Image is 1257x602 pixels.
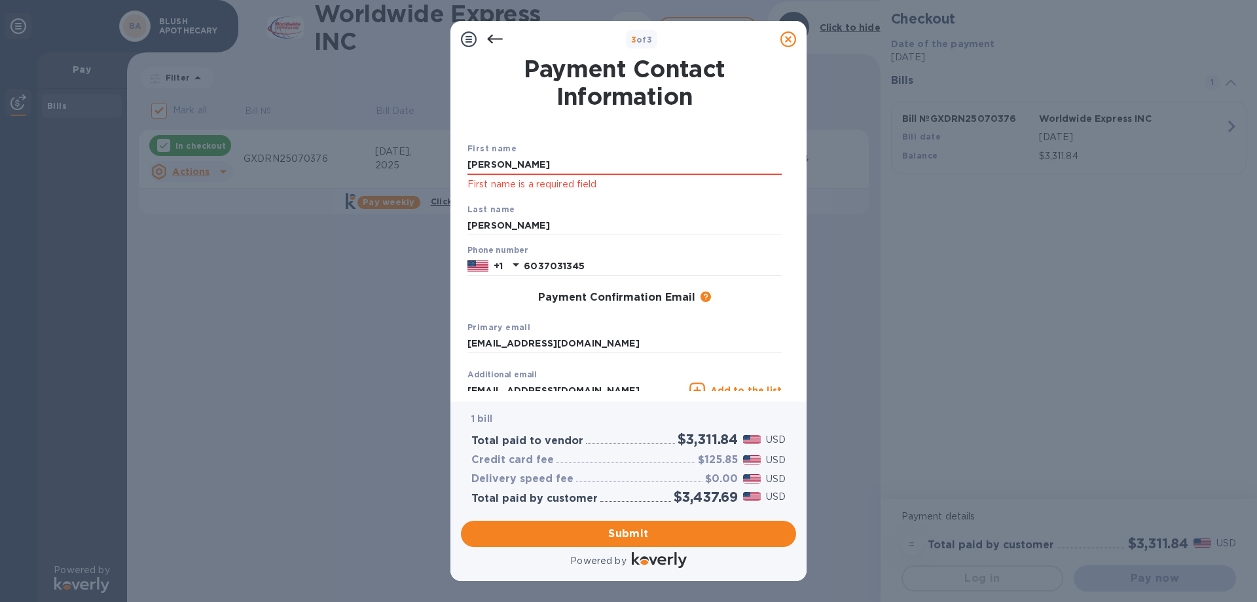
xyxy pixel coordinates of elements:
img: USD [743,455,761,464]
img: USD [743,435,761,444]
p: USD [766,453,786,467]
input: Enter your first name [467,155,782,175]
p: Powered by [570,554,626,568]
img: USD [743,492,761,501]
h3: $125.85 [698,454,738,466]
p: USD [766,433,786,447]
b: Primary email [467,322,530,332]
h1: Payment Contact Information [467,55,782,110]
input: Enter your primary name [467,334,782,354]
h3: Total paid by customer [471,493,598,505]
h3: Credit card fee [471,454,554,466]
h3: Total paid to vendor [471,435,583,447]
label: Phone number [467,247,528,255]
b: First name [467,143,517,153]
label: Additional email [467,371,537,379]
p: USD [766,490,786,504]
p: First name is a required field [467,177,782,192]
button: Submit [461,521,796,547]
b: 1 bill [471,413,492,424]
img: Logo [632,552,687,568]
span: Submit [471,526,786,542]
input: Enter your phone number [524,256,782,276]
span: 3 [631,35,636,45]
input: Enter additional email [467,381,684,400]
input: Enter your last name [467,216,782,236]
h3: Payment Confirmation Email [538,292,695,304]
img: US [467,259,488,273]
b: of 3 [631,35,653,45]
h2: $3,311.84 [678,431,738,447]
b: Last name [467,204,515,214]
img: USD [743,474,761,483]
h2: $3,437.69 [674,489,738,505]
u: Add to the list [710,385,782,396]
h3: Delivery speed fee [471,473,574,485]
h3: $0.00 [705,473,738,485]
p: USD [766,472,786,486]
p: +1 [494,259,503,273]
